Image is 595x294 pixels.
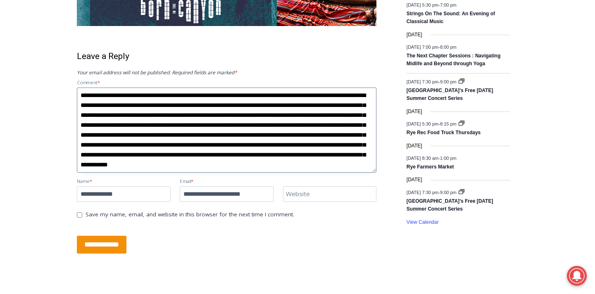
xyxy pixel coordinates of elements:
[180,186,274,202] input: Email
[407,198,493,213] a: [GEOGRAPHIC_DATA]’s Free [DATE] Summer Concert Series
[77,50,376,63] h3: Leave a Reply
[407,2,457,7] time: -
[2,85,81,116] span: Open Tues. - Sun. [PHONE_NUMBER]
[216,82,383,101] span: Intern @ [DOMAIN_NAME]
[77,178,92,186] label: Name
[199,80,400,103] a: Intern @ [DOMAIN_NAME]
[283,186,377,202] input: Website
[440,121,457,126] span: 8:15 pm
[407,45,457,50] time: -
[407,156,438,161] span: [DATE] 8:30 am
[407,156,457,161] time: -
[407,142,422,150] time: [DATE]
[440,2,457,7] span: 7:00 pm
[407,79,458,84] time: -
[440,190,457,194] span: 9:00 pm
[172,69,237,76] span: Required fields are marked
[407,219,439,225] a: View Calendar
[407,53,500,67] a: The Next Chapter Sessions : Navigating Midlife and Beyond through Yoga
[407,31,422,39] time: [DATE]
[407,45,438,50] span: [DATE] 7:00 pm
[407,130,481,136] a: Rye Rec Food Truck Thursdays
[407,190,458,194] time: -
[82,211,294,218] label: Save my name, email, and website in this browser for the next time I comment.
[407,108,422,116] time: [DATE]
[180,178,193,186] label: Email
[407,121,458,126] time: -
[440,79,457,84] span: 9:00 pm
[85,52,117,99] div: "clearly one of the favorites in the [GEOGRAPHIC_DATA] neighborhood"
[209,0,390,80] div: "I learned about the history of a place I’d honestly never considered even as a resident of [GEOG...
[407,176,422,184] time: [DATE]
[407,79,438,84] span: [DATE] 7:30 pm
[440,45,457,50] span: 8:00 pm
[407,88,493,102] a: [GEOGRAPHIC_DATA]’s Free [DATE] Summer Concert Series
[407,121,438,126] span: [DATE] 5:30 pm
[286,190,310,201] label: Website
[440,156,457,161] span: 1:00 pm
[407,2,438,7] span: [DATE] 5:30 pm
[77,80,100,88] label: Comment
[407,164,454,171] a: Rye Farmers Market
[0,83,83,103] a: Open Tues. - Sun. [PHONE_NUMBER]
[77,69,171,76] span: Your email address will not be published.
[77,186,171,202] input: Name
[407,190,438,194] span: [DATE] 7:30 pm
[407,11,495,25] a: Strings On The Sound: An Evening of Classical Music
